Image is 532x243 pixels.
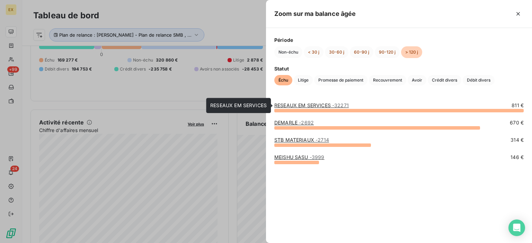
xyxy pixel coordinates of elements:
[294,75,313,85] button: Litige
[274,46,302,58] button: Non-échu
[332,102,349,108] span: - 32271
[369,75,406,85] button: Recouvrement
[316,137,329,143] span: - 2714
[375,46,400,58] button: 90-120 j
[274,120,314,125] a: DEMARLE
[463,75,495,85] button: Débit divers
[304,46,323,58] button: < 30 j
[299,120,314,125] span: - 2692
[314,75,367,85] button: Promesse de paiement
[510,119,524,126] span: 670 €
[408,75,426,85] button: Avoir
[325,46,348,58] button: 30-60 j
[274,65,524,72] span: Statut
[274,154,325,160] a: MEISHU SASU
[274,102,349,108] a: RESEAUX EM SERVICES
[511,137,524,143] span: 314 €
[274,36,524,44] span: Période
[210,102,267,108] span: RESEAUX EM SERVICES
[512,102,524,109] span: 811 €
[401,46,422,58] button: > 120 j
[274,137,329,143] a: STB MATERIAUX
[274,9,356,19] h5: Zoom sur ma balance âgée
[310,154,325,160] span: - 3999
[511,154,524,161] span: 146 €
[350,46,373,58] button: 60-90 j
[428,75,461,85] button: Crédit divers
[274,75,292,85] button: Échu
[508,219,525,236] div: Open Intercom Messenger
